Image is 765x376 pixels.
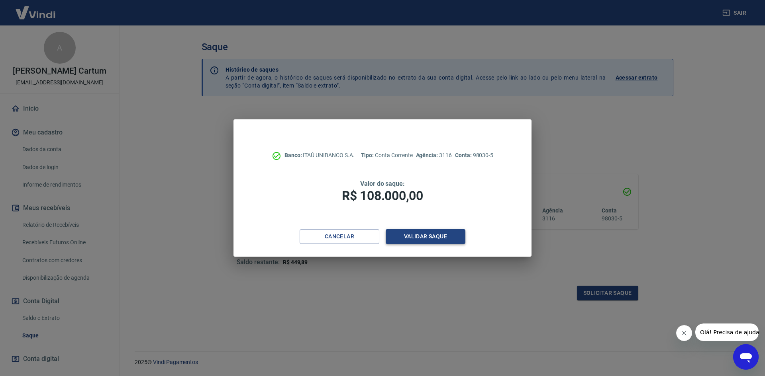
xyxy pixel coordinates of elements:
[361,151,413,160] p: Conta Corrente
[416,152,439,158] span: Agência:
[455,151,493,160] p: 98030-5
[676,325,692,341] iframe: Fechar mensagem
[284,151,355,160] p: ITAÚ UNIBANCO S.A.
[300,229,379,244] button: Cancelar
[386,229,465,244] button: Validar saque
[695,323,759,341] iframe: Mensagem da empresa
[360,180,405,187] span: Valor do saque:
[5,6,67,12] span: Olá! Precisa de ajuda?
[284,152,303,158] span: Banco:
[361,152,375,158] span: Tipo:
[455,152,473,158] span: Conta:
[416,151,452,160] p: 3116
[342,188,423,203] span: R$ 108.000,00
[733,344,759,370] iframe: Botão para abrir a janela de mensagens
